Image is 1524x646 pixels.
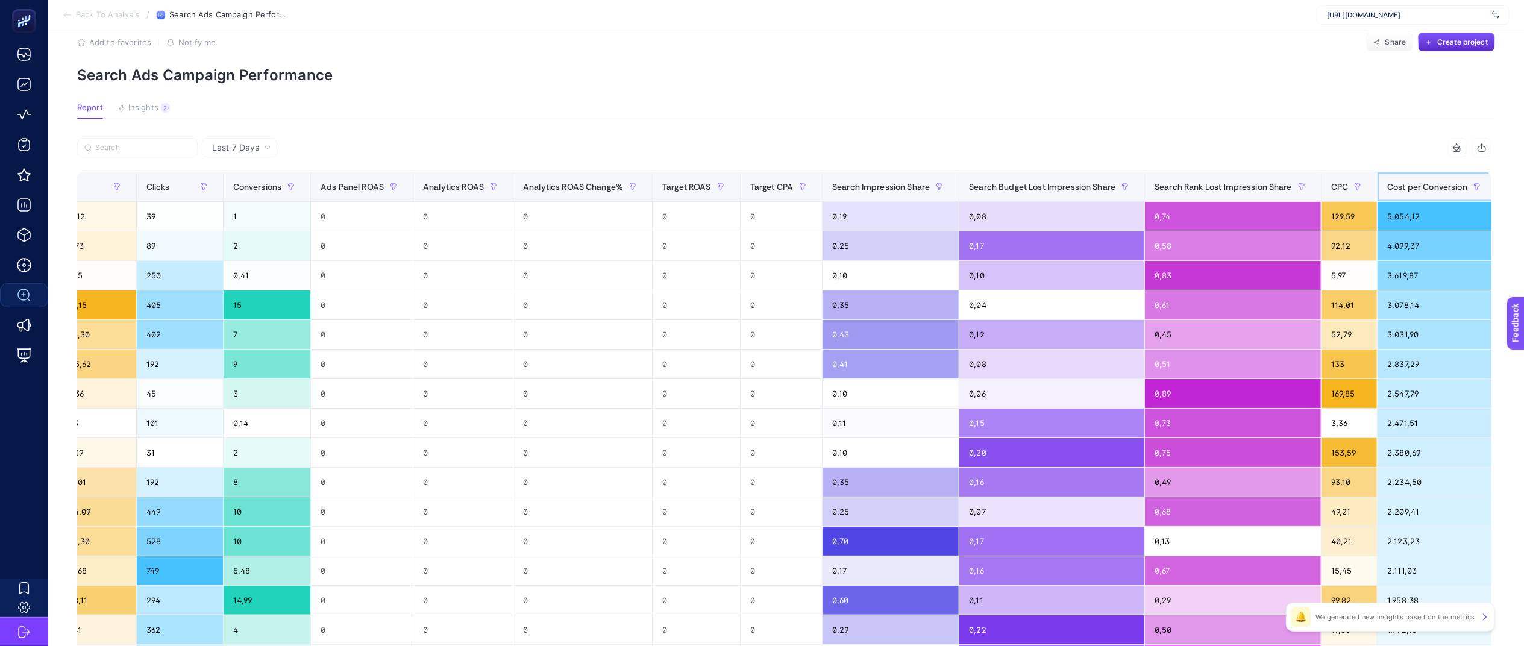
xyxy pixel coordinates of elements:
div: 0 [413,438,513,467]
span: / [146,10,149,19]
div: 0 [653,438,740,467]
button: Share [1366,33,1413,52]
div: 0 [413,379,513,408]
span: Conversions [233,182,282,192]
div: 3.031,90 [1378,320,1496,349]
div: 0,75 [1145,438,1321,467]
div: 0 [653,615,740,644]
div: 0 [513,438,652,467]
div: 0 [653,202,740,231]
div: 2.234,50 [1378,468,1496,497]
div: 0,13 [1145,527,1321,556]
div: 40,21 [1322,527,1377,556]
div: 0 [513,231,652,260]
div: 0 [741,527,822,556]
div: 25.535,62 [43,350,136,378]
div: 0 [413,231,513,260]
div: 7.168,41 [43,615,136,644]
div: 0,83 [1145,261,1321,290]
div: 0 [413,261,513,290]
div: 0 [741,615,822,644]
div: 93,10 [1322,468,1377,497]
div: 0 [513,350,652,378]
div: 0,68 [1145,497,1321,526]
div: 2.471,51 [1378,409,1496,437]
div: 0,49 [1145,468,1321,497]
div: 8 [224,468,311,497]
div: 0 [311,497,413,526]
div: 0 [653,379,740,408]
div: 0 [311,261,413,290]
div: 17.876,01 [43,468,136,497]
div: 0 [413,497,513,526]
div: 0 [653,556,740,585]
span: Search Rank Lost Impression Share [1155,182,1292,192]
div: 0 [653,468,740,497]
div: 7.643,36 [43,379,136,408]
div: 0 [653,497,740,526]
div: 0,45 [1145,320,1321,349]
div: 5.054,12 [43,202,136,231]
div: 5.054,12 [1378,202,1496,231]
div: 0 [413,290,513,319]
div: 153,59 [1322,438,1377,467]
span: Target ROAS [662,182,711,192]
div: 0,17 [959,527,1144,556]
div: 0 [741,350,822,378]
div: 0,60 [823,586,959,615]
div: 0 [653,586,740,615]
div: 1 [224,202,311,231]
p: Search Ads Campaign Performance [77,66,1495,84]
span: Back To Analysis [76,10,139,20]
div: 0 [513,261,652,290]
div: 0 [311,438,413,467]
div: 0,29 [1145,586,1321,615]
div: 🔔 [1291,607,1311,627]
div: 0,41 [823,350,959,378]
div: 1.958,38 [1378,586,1496,615]
div: 169,85 [1322,379,1377,408]
div: 528 [137,527,223,556]
div: 2.547,79 [1378,379,1496,408]
div: 362 [137,615,223,644]
div: 45 [137,379,223,408]
span: Analytics ROAS [423,182,484,192]
div: 0 [741,409,822,437]
div: 4 [224,615,311,644]
div: 0 [413,202,513,231]
div: 0 [513,586,652,615]
div: 0 [653,409,740,437]
div: 14,99 [224,586,311,615]
div: 2 [161,103,170,113]
div: 0 [513,556,652,585]
div: 0,35 [823,290,959,319]
div: 0,41 [224,261,311,290]
div: 0 [513,202,652,231]
div: 2.209,41 [1378,497,1496,526]
span: Last 7 Days [212,142,259,154]
div: 339,53 [43,409,136,437]
span: Feedback [7,4,46,13]
div: 294 [137,586,223,615]
div: 0 [741,379,822,408]
div: 0,07 [959,497,1144,526]
div: 0,70 [823,527,959,556]
div: 11.574,68 [43,556,136,585]
div: 0 [653,290,740,319]
div: 7 [224,320,311,349]
div: 2.837,29 [1378,350,1496,378]
div: 0,06 [959,379,1144,408]
div: 0,58 [1145,231,1321,260]
span: Add to favorites [89,37,151,47]
div: 15,45 [1322,556,1377,585]
span: Notify me [178,37,216,47]
div: 0 [311,379,413,408]
div: 0 [653,261,740,290]
div: 8.198,73 [43,231,136,260]
button: Create project [1418,33,1495,52]
div: 0,10 [823,379,959,408]
div: 0 [513,497,652,526]
span: Ads Panel ROAS [321,182,384,192]
span: Clicks [146,182,170,192]
div: 0,43 [823,320,959,349]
